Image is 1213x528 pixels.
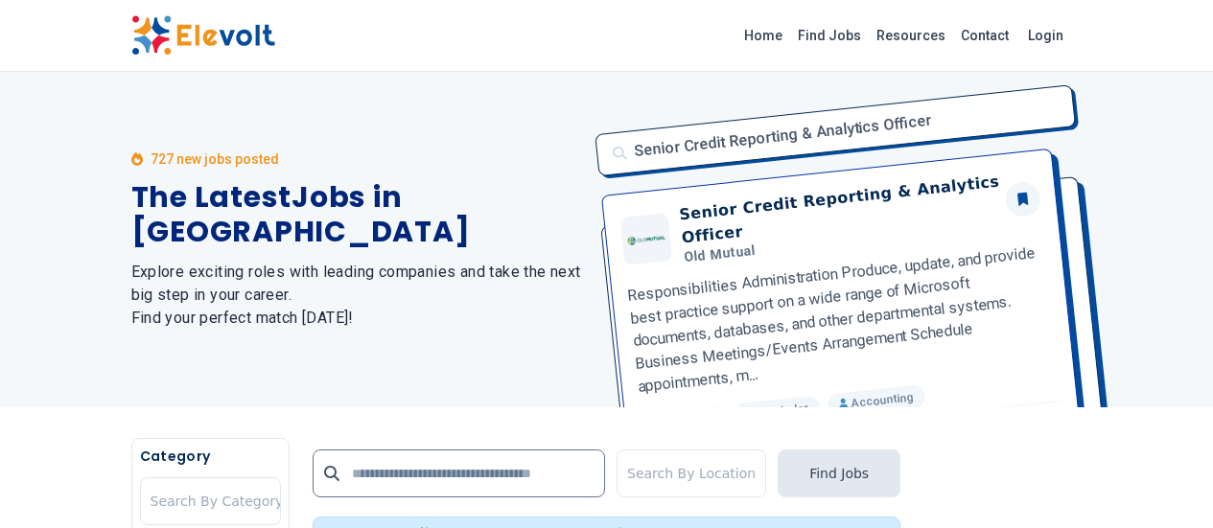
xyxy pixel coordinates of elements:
[151,149,279,169] p: 727 new jobs posted
[131,180,584,249] h1: The Latest Jobs in [GEOGRAPHIC_DATA]
[953,20,1016,51] a: Contact
[869,20,953,51] a: Resources
[131,15,275,56] img: Elevolt
[790,20,869,51] a: Find Jobs
[140,447,281,466] h5: Category
[1016,16,1075,55] a: Login
[778,449,900,497] button: Find Jobs
[736,20,790,51] a: Home
[131,261,584,330] h2: Explore exciting roles with leading companies and take the next big step in your career. Find you...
